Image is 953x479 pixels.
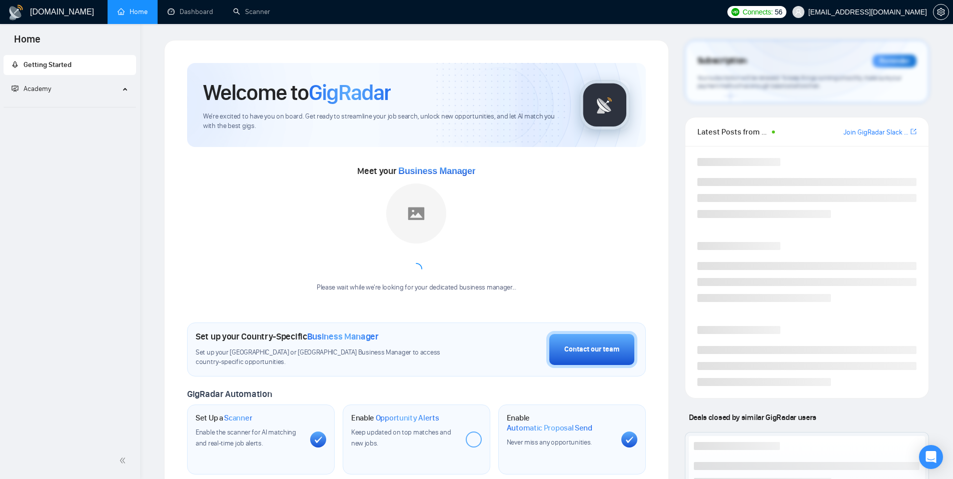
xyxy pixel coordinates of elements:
button: setting [933,4,949,20]
span: Academy [24,84,51,93]
li: Academy Homepage [4,103,136,109]
span: Deals closed by similar GigRadar users [685,408,820,426]
span: loading [408,261,424,277]
div: Please wait while we're looking for your dedicated business manager... [311,283,522,292]
span: Connects: [742,6,772,17]
h1: Set up your Country-Specific [196,331,379,342]
h1: Set Up a [196,413,252,423]
div: Open Intercom Messenger [919,445,943,469]
h1: Welcome to [203,79,391,106]
span: GigRadar Automation [187,388,272,399]
li: Getting Started [4,55,136,75]
img: upwork-logo.png [731,8,739,16]
span: double-left [119,455,129,465]
span: We're excited to have you on board. Get ready to streamline your job search, unlock new opportuni... [203,112,564,131]
span: export [910,127,916,135]
span: Latest Posts from the GigRadar Community [697,125,769,138]
button: Contact our team [546,331,637,368]
a: export [910,127,916,136]
span: Automatic Proposal Send [507,423,592,433]
span: Subscription [697,52,747,69]
span: user [795,8,802,15]
div: Reminder [872,54,916,67]
a: dashboardDashboard [168,7,213,16]
img: logo [8,4,24,20]
span: rocket [12,61,19,68]
span: Getting Started [24,60,72,69]
span: Opportunity Alerts [376,413,439,423]
span: GigRadar [309,79,391,106]
div: Contact our team [564,344,619,355]
h1: Enable [507,413,613,432]
a: searchScanner [233,7,270,16]
a: setting [933,8,949,16]
span: Never miss any opportunities. [507,438,592,446]
img: placeholder.png [386,183,446,243]
a: Join GigRadar Slack Community [843,127,908,138]
span: Keep updated on top matches and new jobs. [351,428,451,447]
span: setting [933,8,948,16]
span: Business Manager [398,166,475,176]
span: Enable the scanner for AI matching and real-time job alerts. [196,428,296,447]
span: Your subscription will be renewed. To keep things running smoothly, make sure your payment method... [697,74,901,90]
span: fund-projection-screen [12,85,19,92]
span: Academy [12,84,51,93]
img: gigradar-logo.png [580,80,630,130]
h1: Enable [351,413,439,423]
span: 56 [775,6,782,17]
span: Set up your [GEOGRAPHIC_DATA] or [GEOGRAPHIC_DATA] Business Manager to access country-specific op... [196,348,461,367]
span: Home [6,32,49,53]
span: Business Manager [307,331,379,342]
span: Meet your [357,165,475,176]
a: homeHome [118,7,148,16]
span: Scanner [224,413,252,423]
